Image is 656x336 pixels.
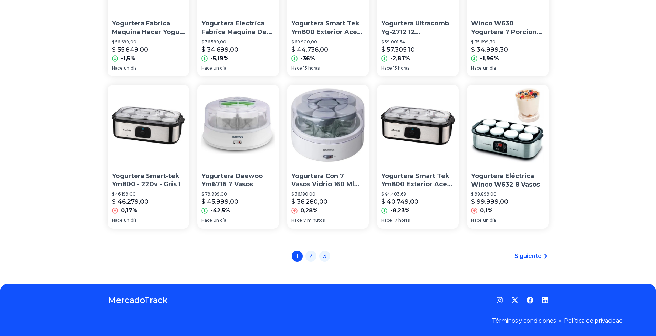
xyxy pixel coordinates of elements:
[201,65,212,71] span: Hace
[291,65,302,71] span: Hace
[291,191,365,197] p: $ 36.180,00
[471,39,544,45] p: $ 35.699,30
[492,317,556,324] a: Términos y condiciones
[201,197,238,207] p: $ 45.999,00
[511,297,518,304] a: Twitter
[305,251,316,262] a: 2
[287,85,369,166] img: Yogurtera Con 7 Vasos Vidrio 160 Ml Yogurt Daewoo Dym-650
[496,297,503,304] a: Instagram
[381,19,455,36] p: Yogurtera Ultracomb Yg-2712 12 [PERSON_NAME] 21.5w
[381,39,455,45] p: $ 59.001,34
[319,251,330,262] a: 3
[381,197,418,207] p: $ 40.749,00
[108,85,189,229] a: Yogurtera Smart-tek Ym800 - 220v - Gris 1Yogurtera Smart-tek Ym800 - 220v - Gris 1$ 46.199,00$ 46...
[564,317,623,324] a: Política de privacidad
[480,207,493,215] p: 0,1%
[108,295,168,306] a: MercadoTrack
[108,85,189,166] img: Yogurtera Smart-tek Ym800 - 220v - Gris 1
[514,252,542,260] span: Siguiente
[291,19,365,36] p: Yogurtera Smart Tek Ym800 Exterior Acero Inox Frascos Vidrio
[201,39,275,45] p: $ 36.599,00
[291,172,365,189] p: Yogurtera Con 7 Vasos Vidrio 160 Ml Yogurt Daewoo Dym-650
[471,65,482,71] span: Hace
[542,297,549,304] a: LinkedIn
[124,65,137,71] span: un día
[381,65,392,71] span: Hace
[201,19,275,36] p: Yogurtera Electrica Fabrica Maquina De Yogurt Winco W630 +ac
[210,207,230,215] p: -42,5%
[514,252,549,260] a: Siguiente
[467,85,549,166] img: Yogurtera Eléctrica Winco W632 8 Vasos
[214,218,226,223] span: un día
[214,65,226,71] span: un día
[201,45,238,54] p: $ 34.699,00
[112,65,123,71] span: Hace
[480,54,499,63] p: -1,96%
[291,39,365,45] p: $ 69.900,00
[471,218,482,223] span: Hace
[467,85,549,229] a: Yogurtera Eléctrica Winco W632 8 VasosYogurtera Eléctrica Winco W632 8 Vasos$ 99.899,00$ 99.999,0...
[381,172,455,189] p: Yogurtera Smart Tek Ym800 Exterior Acero Inox Frascos Vidrio
[300,207,318,215] p: 0,28%
[393,65,409,71] span: 15 horas
[201,172,275,189] p: Yogurtera Daewoo Ym6716 7 Vasos
[377,85,459,229] a: Yogurtera Smart Tek Ym800 Exterior Acero Inox Frascos VidrioYogurtera Smart Tek Ym800 Exterior Ac...
[471,191,544,197] p: $ 99.899,00
[197,85,279,229] a: Yogurtera Daewoo Ym6716 7 Vasos Yogurtera Daewoo Ym6716 7 Vasos$ 79.999,00$ 45.999,00-42,5%Haceun...
[201,218,212,223] span: Hace
[471,172,544,189] p: Yogurtera Eléctrica Winco W632 8 Vasos
[291,197,327,207] p: $ 36.280,00
[393,218,410,223] span: 17 horas
[210,54,229,63] p: -5,19%
[471,19,544,36] p: Winco W630 Yogurtera 7 Porciones De 180ml Potencia 20w
[121,207,137,215] p: 0,17%
[291,45,328,54] p: $ 44.736,00
[112,218,123,223] span: Hace
[112,45,148,54] p: $ 55.849,00
[121,54,135,63] p: -1,5%
[112,19,185,36] p: Yogurtera Fabrica Maquina Hacer Yogurt Winco W632 +8 Frascos
[300,54,315,63] p: -36%
[201,191,275,197] p: $ 79.999,00
[112,39,185,45] p: $ 56.699,00
[112,197,148,207] p: $ 46.279,00
[197,85,279,166] img: Yogurtera Daewoo Ym6716 7 Vasos
[303,218,325,223] span: 7 minutos
[483,218,496,223] span: un día
[381,45,415,54] p: $ 57.305,10
[390,54,410,63] p: -2,87%
[381,218,392,223] span: Hace
[381,191,455,197] p: $ 44.403,68
[112,191,185,197] p: $ 46.199,00
[390,207,410,215] p: -8,23%
[377,85,459,166] img: Yogurtera Smart Tek Ym800 Exterior Acero Inox Frascos Vidrio
[291,218,302,223] span: Hace
[124,218,137,223] span: un día
[303,65,320,71] span: 15 horas
[287,85,369,229] a: Yogurtera Con 7 Vasos Vidrio 160 Ml Yogurt Daewoo Dym-650Yogurtera Con 7 Vasos Vidrio 160 Ml Yogu...
[112,172,185,189] p: Yogurtera Smart-tek Ym800 - 220v - Gris 1
[483,65,496,71] span: un día
[471,197,508,207] p: $ 99.999,00
[471,45,508,54] p: $ 34.999,30
[527,297,533,304] a: Facebook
